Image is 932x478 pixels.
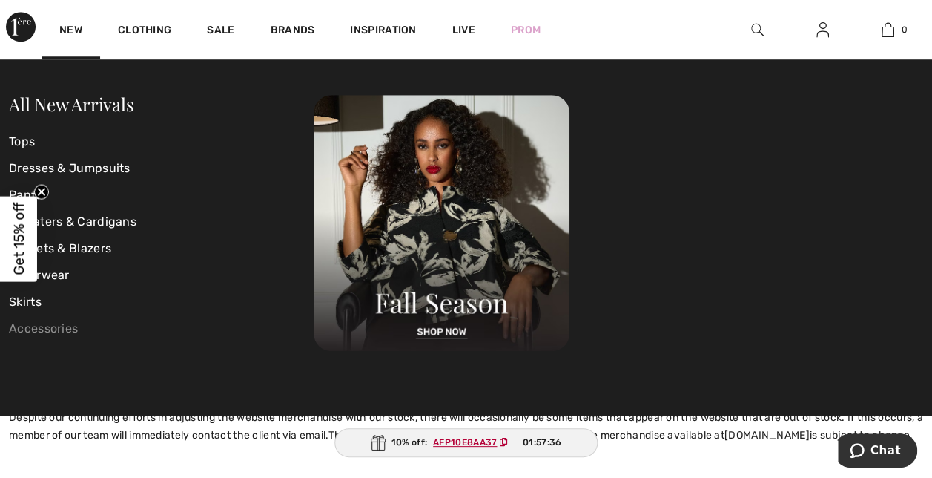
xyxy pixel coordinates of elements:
[9,235,314,262] a: Jackets & Blazers
[34,185,49,200] button: Close teaser
[838,433,917,471] iframe: Opens a widget where you can chat to one of our agents
[9,182,314,209] a: Pants
[9,289,314,315] a: Skirts
[816,21,829,39] img: My Info
[9,128,314,155] a: Tops
[856,21,919,39] a: 0
[804,21,841,39] a: Sign In
[59,24,82,39] a: New
[511,22,541,38] a: Prom
[902,23,908,36] span: 0
[10,203,27,275] span: Get 15% off
[9,262,314,289] a: Outerwear
[9,155,314,182] a: Dresses & Jumpsuits
[9,209,314,235] a: Sweaters & Cardigans
[6,12,36,42] img: 1ère Avenue
[334,428,598,457] div: 10% off:
[9,92,133,116] a: All New Arrivals
[452,22,475,38] a: Live
[271,24,315,39] a: Brands
[207,24,234,39] a: Sale
[523,436,561,449] span: 01:57:36
[9,315,314,342] a: Accessories
[350,24,416,39] span: Inspiration
[882,21,894,39] img: My Bag
[433,437,497,448] ins: AFP10E8AA37
[328,429,724,442] span: The client will then have the option to get a refund.The merchandise available at
[724,429,810,442] a: [DOMAIN_NAME]
[118,24,171,39] a: Clothing
[751,21,764,39] img: search the website
[314,95,569,351] img: 250821122533_67480da726d80.jpg
[371,435,386,451] img: Gift.svg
